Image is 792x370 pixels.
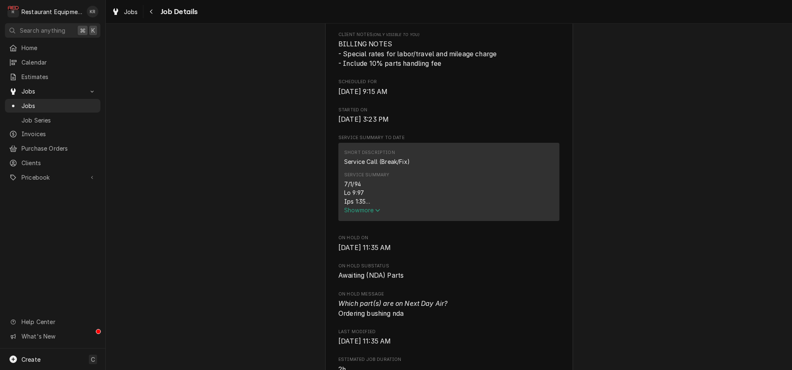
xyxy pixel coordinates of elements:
[5,127,100,141] a: Invoices
[338,329,559,335] span: Last Modified
[338,39,559,69] span: [object Object]
[5,23,100,38] button: Search anything⌘K
[5,113,100,127] a: Job Series
[338,88,388,96] span: [DATE] 9:15 AM
[344,149,395,156] div: Short Description
[91,355,95,364] span: C
[373,32,419,37] span: (Only Visible to You)
[338,143,559,225] div: Service Summary
[5,55,100,69] a: Calendar
[338,244,391,252] span: [DATE] 11:35 AM
[21,43,96,52] span: Home
[87,6,98,17] div: Kelli Robinette's Avatar
[91,26,95,35] span: K
[87,6,98,17] div: KR
[145,5,158,18] button: Navigate back
[21,332,95,341] span: What's New
[21,317,95,326] span: Help Center
[344,180,554,206] div: 7/1/94 Lo 9:97 Ips 1:35 Dolor 239 Sitam consec A elitsed do eius tem incid utla et dol magnaa en ...
[5,171,100,184] a: Go to Pricebook
[338,291,559,298] span: On Hold Message
[338,135,559,225] div: Service Summary To Date
[344,172,389,178] div: Service Summary
[338,115,389,123] span: [DATE] 3:23 PM
[21,173,84,182] span: Pricebook
[7,6,19,17] div: Restaurant Equipment Diagnostics's Avatar
[338,31,559,69] div: [object Object]
[5,84,100,98] a: Go to Jobs
[5,142,100,155] a: Purchase Orders
[338,336,559,346] span: Last Modified
[21,87,84,96] span: Jobs
[5,315,100,329] a: Go to Help Center
[338,235,559,252] div: On Hold On
[338,271,404,279] span: Awaiting (NDA) Parts
[338,291,559,319] div: On Hold Message
[338,115,559,125] span: Started On
[338,299,559,318] span: On Hold Message
[344,206,554,214] button: Showmore
[158,6,198,17] span: Job Details
[344,207,381,214] span: Show more
[5,329,100,343] a: Go to What's New
[21,159,96,167] span: Clients
[80,26,86,35] span: ⌘
[338,243,559,253] span: On Hold On
[338,263,559,269] span: On Hold SubStatus
[5,41,100,55] a: Home
[7,6,19,17] div: R
[344,157,410,166] div: Service Call (Break/Fix)
[5,99,100,113] a: Jobs
[338,79,559,96] div: Scheduled For
[124,7,138,16] span: Jobs
[5,70,100,84] a: Estimates
[338,263,559,281] div: On Hold SubStatus
[338,271,559,281] span: On Hold SubStatus
[338,135,559,141] span: Service Summary To Date
[338,107,559,113] span: Started On
[338,40,497,67] span: BILLING NOTES - Special rates for labor/travel and mileage charge - Include 10% parts handling fee
[21,130,96,138] span: Invoices
[21,72,96,81] span: Estimates
[21,356,40,363] span: Create
[5,156,100,170] a: Clients
[338,235,559,241] span: On Hold On
[108,5,141,19] a: Jobs
[338,329,559,346] div: Last Modified
[338,87,559,97] span: Scheduled For
[20,26,65,35] span: Search anything
[21,7,82,16] div: Restaurant Equipment Diagnostics
[21,116,96,125] span: Job Series
[338,300,447,308] i: Which part(s) are on Next Day Air?
[338,31,559,38] span: Client Notes
[338,300,447,317] span: Ordering bushing nda
[21,101,96,110] span: Jobs
[21,144,96,153] span: Purchase Orders
[338,107,559,125] div: Started On
[338,79,559,85] span: Scheduled For
[21,58,96,67] span: Calendar
[338,356,559,363] span: Estimated Job Duration
[338,337,391,345] span: [DATE] 11:35 AM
